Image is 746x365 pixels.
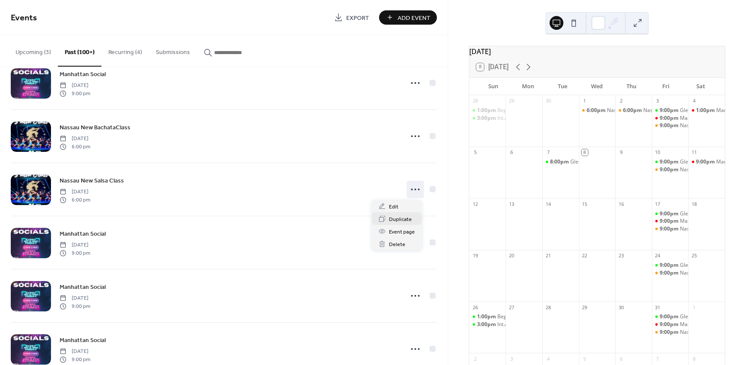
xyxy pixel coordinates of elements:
div: 8 [582,149,588,156]
span: 9:00pm [660,269,680,277]
div: Glendale Social [652,313,689,320]
div: Manhattan Social [680,218,722,225]
span: 9:00pm [660,166,680,173]
div: Nassau Social [652,329,689,336]
span: 6:00pm [587,107,607,114]
a: Manhattan Social [60,229,106,239]
div: Beg./Int. Salsa Partnerwork Workshop [469,313,506,320]
div: Nassau New Salsa Class [607,107,666,114]
div: Manhattan Halloween Social [652,321,689,328]
span: 1:00pm [477,107,497,114]
div: Beg./Int. Salsa Partnerwork Workshop [469,107,506,114]
span: 1:00pm [477,313,497,320]
div: Nassau New BachataClass [615,107,652,114]
div: Manhattan Social [680,115,722,122]
div: 12 [472,201,478,207]
span: 9:00pm [660,321,680,328]
div: 16 [618,201,624,207]
a: Nassau New Salsa Class [60,176,124,186]
div: Glendale Social [680,107,717,114]
div: Glendale New Salsa Class [542,158,579,166]
div: 27 [508,304,515,311]
div: [DATE] [469,46,725,57]
div: Glendale Social [680,210,717,218]
div: 5 [582,355,588,362]
div: Nassau Social [652,166,689,173]
button: Add Event [379,10,437,25]
span: 9:00pm [660,210,680,218]
div: Glendale Social [652,262,689,269]
div: 20 [508,253,515,259]
div: Glendale Social [680,158,717,166]
span: 9:00pm [660,158,680,166]
span: [DATE] [60,188,90,196]
div: 29 [508,98,515,104]
span: 3:00pm [477,321,497,328]
span: 9:00 pm [60,90,90,97]
span: [DATE] [60,135,90,143]
div: Glendale Social [652,107,689,114]
div: Nassau Social [680,225,714,233]
span: Edit [389,202,398,211]
button: Submissions [149,35,197,66]
div: Nassau Social [652,225,689,233]
span: 1:00pm [696,107,716,114]
div: 15 [582,201,588,207]
div: Sat [683,78,718,95]
span: 9:00pm [660,329,680,336]
span: 9:00 pm [60,355,90,363]
div: Nassau New BachataClass [643,107,708,114]
div: 4 [691,98,697,104]
span: Manhattan Social [60,283,106,292]
div: 3 [654,98,661,104]
div: Glendale Social [652,210,689,218]
div: 10 [654,149,661,156]
div: Beg./Int. Salsa Partnerwork Workshop [497,107,588,114]
a: Manhattan Social [60,282,106,292]
div: Manhattan Social [688,158,725,166]
span: 9:00pm [660,313,680,320]
span: Delete [389,240,405,249]
span: 9:00 pm [60,302,90,310]
div: Glendale Social [680,262,717,269]
div: 28 [472,98,478,104]
div: 3 [508,355,515,362]
button: Upcoming (3) [9,35,58,66]
div: Nassau Social [680,166,714,173]
span: 9:00pm [660,218,680,225]
span: 9:00pm [696,158,716,166]
div: 30 [618,304,624,311]
span: Events [11,10,37,26]
span: Nassau New BachataClass [60,123,130,132]
div: Beg./Int. Salsa Partnerwork Workshop [497,313,588,320]
div: 19 [472,253,478,259]
span: Export [346,13,369,22]
div: Fri [649,78,683,95]
div: 5 [472,149,478,156]
span: 6:00pm [623,107,643,114]
a: Export [328,10,376,25]
span: [DATE] [60,82,90,90]
a: Nassau New BachataClass [60,122,130,132]
div: 4 [545,355,551,362]
span: 9:00 pm [60,249,90,257]
div: 21 [545,253,551,259]
div: 29 [582,304,588,311]
div: Manhattan Social [652,115,689,122]
div: 1 [691,304,697,311]
div: 18 [691,201,697,207]
div: Nassau New Salsa Class [579,107,616,114]
div: Int./Adv. Salsa Partnerwork Workshop [497,115,588,122]
div: Manhattan [DATE] Social [680,321,740,328]
span: 8:00pm [550,158,570,166]
span: [DATE] [60,295,90,302]
div: 2 [618,98,624,104]
div: 6 [508,149,515,156]
span: Duplicate [389,215,412,224]
span: Manhattan Social [60,70,106,79]
div: Nassau Social [652,122,689,129]
div: 11 [691,149,697,156]
div: Int./Adv. Salsa Partnerwork Workshop [469,321,506,328]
